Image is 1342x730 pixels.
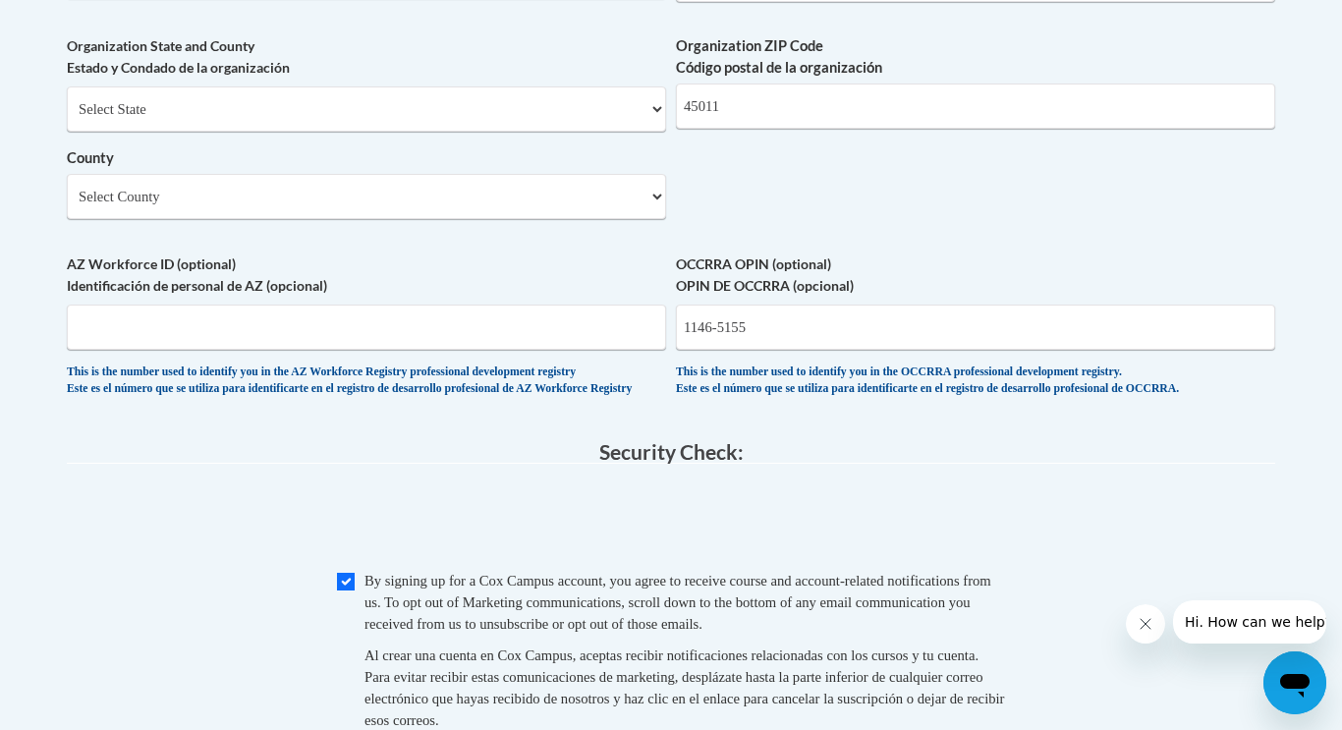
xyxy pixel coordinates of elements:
label: Organization State and County Estado y Condado de la organización [67,35,666,79]
iframe: Close message [1126,604,1165,644]
iframe: Button to launch messaging window [1263,651,1326,714]
span: Security Check: [599,439,744,464]
iframe: Message from company [1173,600,1326,644]
label: OCCRRA OPIN (optional) OPIN DE OCCRRA (opcional) [676,253,1275,297]
div: This is the number used to identify you in the AZ Workforce Registry professional development reg... [67,365,666,397]
label: AZ Workforce ID (optional) Identificación de personal de AZ (opcional) [67,253,666,297]
iframe: reCAPTCHA [522,483,820,560]
span: Hi. How can we help? [12,14,159,29]
label: County [67,147,666,169]
span: By signing up for a Cox Campus account, you agree to receive course and account-related notificat... [364,573,991,632]
label: Organization ZIP Code Código postal de la organización [676,35,1275,79]
input: Metadata input [676,84,1275,129]
div: This is the number used to identify you in the OCCRRA professional development registry. Este es ... [676,365,1275,397]
span: Al crear una cuenta en Cox Campus, aceptas recibir notificaciones relacionadas con los cursos y t... [364,647,1004,728]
